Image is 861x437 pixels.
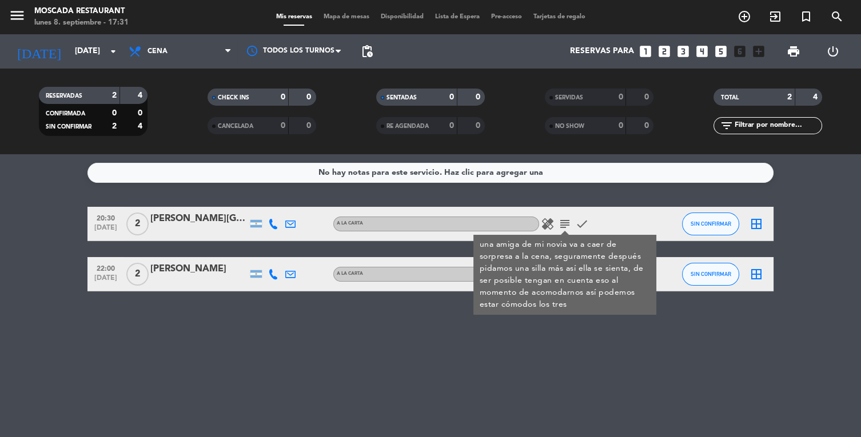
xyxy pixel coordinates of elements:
[138,122,145,130] strong: 4
[386,95,417,101] span: SENTADAS
[91,261,120,274] span: 22:00
[799,10,813,23] i: turned_in_not
[91,274,120,287] span: [DATE]
[386,123,429,129] span: RE AGENDADA
[691,220,731,227] span: SIN CONFIRMAR
[618,93,623,101] strong: 0
[126,213,149,235] span: 2
[337,271,363,276] span: A LA CARTA
[476,93,483,101] strong: 0
[9,39,69,64] i: [DATE]
[218,123,253,129] span: CANCELADA
[449,93,454,101] strong: 0
[138,91,145,99] strong: 4
[814,34,853,69] div: LOG OUT
[46,93,82,99] span: RESERVADAS
[138,109,145,117] strong: 0
[150,211,248,226] div: [PERSON_NAME][GEOGRAPHIC_DATA]
[751,44,766,59] i: add_box
[106,45,120,58] i: arrow_drop_down
[813,93,820,101] strong: 4
[150,262,248,276] div: [PERSON_NAME]
[126,263,149,286] span: 2
[676,44,691,59] i: looks_3
[644,122,651,130] strong: 0
[826,45,840,58] i: power_settings_new
[733,119,822,132] input: Filtrar por nombre...
[112,109,117,117] strong: 0
[34,17,129,29] div: lunes 8. septiembre - 17:31
[337,221,363,226] span: A LA CARTA
[638,44,653,59] i: looks_one
[644,93,651,101] strong: 0
[558,217,572,231] i: subject
[787,45,800,58] span: print
[682,213,739,235] button: SIN CONFIRMAR
[9,7,26,24] i: menu
[555,95,583,101] span: SERVIDAS
[112,91,117,99] strong: 2
[787,93,792,101] strong: 2
[528,14,591,20] span: Tarjetas de regalo
[112,122,117,130] strong: 2
[570,47,634,56] span: Reservas para
[732,44,747,59] i: looks_6
[480,239,651,311] div: una amiga de mi novia va a caer de sorpresa a la cena, seguramente después pidamos una silla más ...
[429,14,485,20] span: Lista de Espera
[91,224,120,237] span: [DATE]
[738,10,751,23] i: add_circle_outline
[218,95,249,101] span: CHECK INS
[46,124,91,130] span: SIN CONFIRMAR
[270,14,318,20] span: Mis reservas
[318,166,543,179] div: No hay notas para este servicio. Haz clic para agregar una
[306,122,313,130] strong: 0
[657,44,672,59] i: looks_two
[476,122,483,130] strong: 0
[682,263,739,286] button: SIN CONFIRMAR
[9,7,26,28] button: menu
[449,122,454,130] strong: 0
[750,217,763,231] i: border_all
[281,122,285,130] strong: 0
[713,44,728,59] i: looks_5
[541,217,555,231] i: healing
[768,10,782,23] i: exit_to_app
[575,217,589,231] i: check
[720,95,738,101] span: TOTAL
[695,44,709,59] i: looks_4
[691,271,731,277] span: SIN CONFIRMAR
[750,267,763,281] i: border_all
[618,122,623,130] strong: 0
[46,111,85,117] span: CONFIRMADA
[485,14,528,20] span: Pre-acceso
[281,93,285,101] strong: 0
[375,14,429,20] span: Disponibilidad
[91,211,120,224] span: 20:30
[719,119,733,133] i: filter_list
[318,14,375,20] span: Mapa de mesas
[34,6,129,17] div: Moscada Restaurant
[555,123,584,129] span: NO SHOW
[360,45,374,58] span: pending_actions
[148,47,168,55] span: Cena
[830,10,844,23] i: search
[306,93,313,101] strong: 0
